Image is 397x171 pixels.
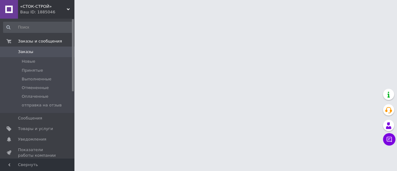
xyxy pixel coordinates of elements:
[18,137,46,142] span: Уведомления
[22,59,35,64] span: Новые
[20,4,67,9] span: «СТОК-СТРОЙ»
[18,115,42,121] span: Сообщения
[18,49,33,55] span: Заказы
[22,68,43,73] span: Принятые
[22,102,62,108] span: отправка на отзыв
[22,76,51,82] span: Выполненные
[18,126,53,132] span: Товары и услуги
[383,133,395,146] button: Чат с покупателем
[3,22,73,33] input: Поиск
[18,147,57,158] span: Показатели работы компании
[22,85,49,91] span: Отмененные
[18,38,62,44] span: Заказы и сообщения
[22,94,48,99] span: Оплаченные
[20,9,74,15] div: Ваш ID: 1885046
